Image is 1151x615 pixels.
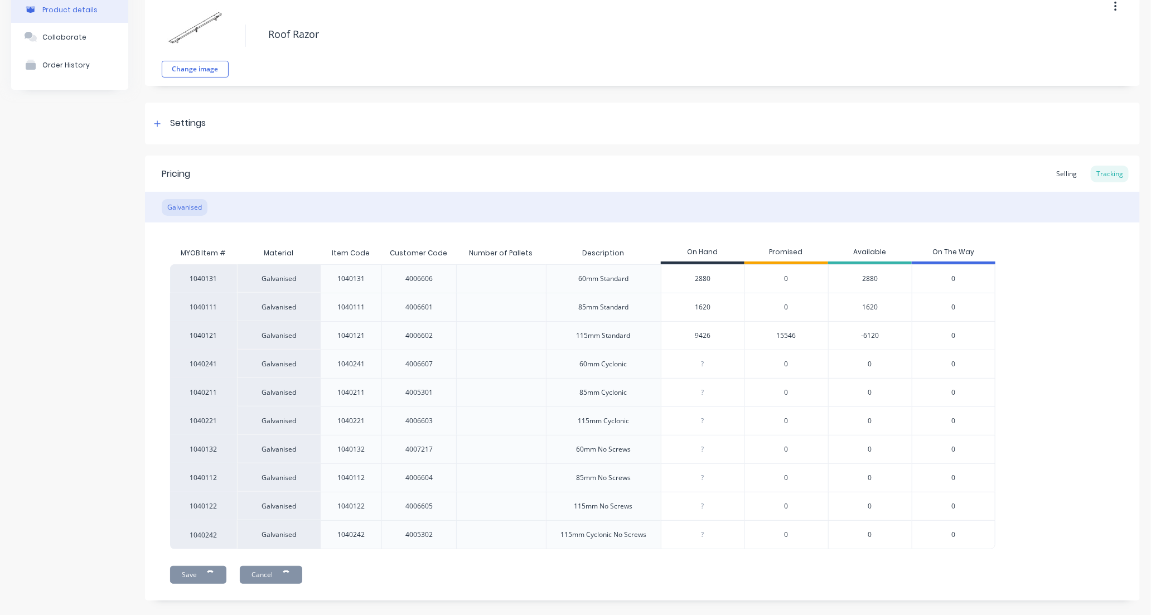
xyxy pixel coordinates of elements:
div: 1040122 [170,492,237,520]
div: 1040131 [337,274,365,284]
div: Description [573,239,633,267]
div: Promised [744,242,828,264]
div: Pricing [162,167,190,181]
div: 4007217 [405,444,433,454]
span: 0 [951,359,955,369]
div: 4006607 [405,359,433,369]
div: 1040132 [170,435,237,463]
div: 1040242 [337,530,365,540]
div: 85mm Standard [578,302,628,312]
div: Galvanised [237,321,321,350]
button: Change image [162,61,229,78]
div: Galvanised [162,199,207,216]
div: 1040131 [170,264,237,293]
div: 4006606 [405,274,433,284]
span: 0 [951,501,955,511]
div: 1620 [828,293,912,321]
div: ? [661,407,744,435]
span: 0 [951,274,955,284]
div: 4006603 [405,416,433,426]
div: Galvanised [237,463,321,492]
div: 1040121 [170,321,237,350]
div: 60mm Cyclonic [580,359,627,369]
div: 1040221 [337,416,365,426]
textarea: Roof Razor [263,21,1032,47]
div: 1040111 [337,302,365,312]
div: Material [237,242,321,264]
div: ? [661,464,744,492]
span: 0 [785,416,789,426]
div: 85mm No Screws [576,473,631,483]
div: Settings [170,117,206,130]
div: Customer Code [381,239,456,267]
div: 115mm Cyclonic No Screws [560,530,646,540]
div: Order History [42,61,90,69]
div: 2880 [661,265,744,293]
span: 0 [951,473,955,483]
div: MYOB Item # [170,242,237,264]
div: 60mm No Screws [576,444,631,454]
button: Save [170,566,226,584]
div: Galvanised [237,435,321,463]
div: 4005302 [405,530,433,540]
div: Galvanised [237,378,321,406]
div: 4006601 [405,302,433,312]
div: ? [661,435,744,463]
div: ? [661,350,744,378]
span: 0 [951,444,955,454]
div: Tracking [1091,166,1129,182]
span: 0 [951,530,955,540]
div: Galvanised [237,492,321,520]
div: 0 [828,350,912,378]
div: 4006602 [405,331,433,341]
button: Collaborate [11,23,128,51]
div: 4006605 [405,501,433,511]
div: Item Code [323,239,379,267]
div: Selling [1051,166,1082,182]
div: Available [828,242,912,264]
div: 0 [828,435,912,463]
span: 0 [951,302,955,312]
div: ? [661,492,744,520]
span: 0 [785,473,789,483]
div: 1040242 [170,520,237,549]
div: 115mm Cyclonic [578,416,629,426]
div: 1040122 [337,501,365,511]
div: 1040121 [337,331,365,341]
div: 2880 [828,264,912,293]
div: -6120 [828,321,912,350]
div: 4006604 [405,473,433,483]
div: On Hand [661,242,744,264]
div: On The Way [912,242,995,264]
div: Collaborate [42,33,86,41]
span: 0 [951,388,955,398]
div: Galvanised [237,520,321,549]
div: 60mm Standard [578,274,628,284]
div: 1040211 [337,388,365,398]
div: 0 [828,463,912,492]
span: 0 [951,331,955,341]
span: 0 [785,359,789,369]
span: 0 [785,302,789,312]
button: Order History [11,51,128,79]
span: 0 [785,274,789,284]
span: 0 [785,530,789,540]
button: Cancel [240,566,302,584]
div: 1040112 [170,463,237,492]
div: Galvanised [237,264,321,293]
span: 0 [785,388,789,398]
div: 1040241 [170,350,237,378]
span: 0 [951,416,955,426]
div: 85mm Cyclonic [580,388,627,398]
div: 1040211 [170,378,237,406]
div: 115mm No Screws [574,501,633,511]
span: 15546 [777,331,796,341]
div: Galvanised [237,350,321,378]
div: Galvanised [237,406,321,435]
div: 1040112 [337,473,365,483]
div: 1040241 [337,359,365,369]
div: 115mm Standard [577,331,631,341]
div: 0 [828,406,912,435]
div: Number of Pallets [460,239,541,267]
div: 1040132 [337,444,365,454]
